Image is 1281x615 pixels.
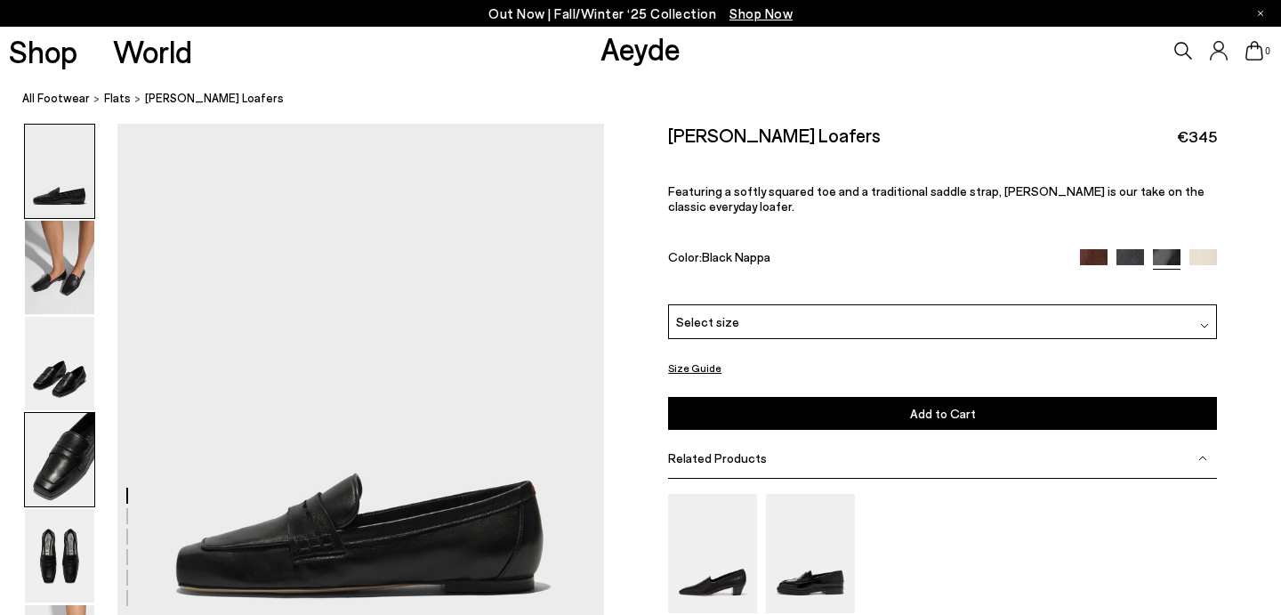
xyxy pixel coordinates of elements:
img: Lana Moccasin Loafers - Image 5 [25,509,94,603]
span: Black Nappa [702,248,770,263]
p: Featuring a softly squared toe and a traditional saddle strap, [PERSON_NAME] is our take on the c... [668,183,1217,214]
p: Out Now | Fall/Winter ‘25 Collection [488,3,793,25]
img: svg%3E [1198,454,1207,463]
span: €345 [1177,125,1217,148]
a: flats [104,89,131,108]
img: Lana Moccasin Loafers - Image 1 [25,125,94,218]
img: Lana Moccasin Loafers - Image 4 [25,413,94,506]
span: flats [104,91,131,105]
span: 0 [1263,46,1272,56]
img: Lana Moccasin Loafers - Image 2 [25,221,94,314]
a: 0 [1245,41,1263,61]
a: Shop [9,36,77,67]
a: Aeyde [600,29,681,67]
h2: [PERSON_NAME] Loafers [668,124,881,146]
img: svg%3E [1200,321,1209,330]
a: All Footwear [22,89,90,108]
div: Color: [668,248,1062,269]
span: Navigate to /collections/new-in [729,5,793,21]
img: Gabby Almond-Toe Loafers [668,494,757,612]
button: Size Guide [668,357,721,379]
button: Add to Cart [668,397,1217,430]
span: [PERSON_NAME] Loafers [145,89,284,108]
span: Related Products [668,450,767,465]
a: World [113,36,192,67]
nav: breadcrumb [22,75,1281,124]
img: Leon Loafers [766,494,855,612]
span: Add to Cart [910,406,976,421]
span: Select size [676,312,739,331]
img: Lana Moccasin Loafers - Image 3 [25,317,94,410]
